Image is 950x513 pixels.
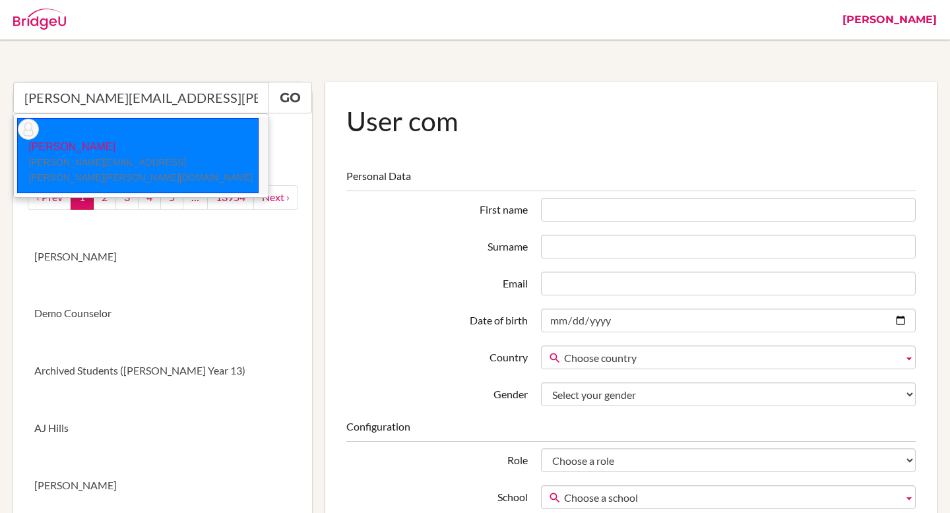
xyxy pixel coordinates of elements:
[340,198,534,218] label: First name
[13,113,312,171] a: New User
[18,140,258,185] p: [PERSON_NAME]
[28,157,253,183] small: [PERSON_NAME][EMAIL_ADDRESS][PERSON_NAME][PERSON_NAME][DOMAIN_NAME]
[13,9,66,30] img: Bridge-U
[269,82,312,113] a: Go
[253,185,298,210] a: next
[564,486,898,510] span: Choose a school
[340,448,534,468] label: Role
[13,400,312,457] a: AJ Hills
[340,382,534,402] label: Gender
[340,485,534,505] label: School
[18,119,39,140] img: thumb_default-9baad8e6c595f6d87dbccf3bc005204999cb094ff98a76d4c88bb8097aa52fd3.png
[340,272,534,291] label: Email
[13,228,312,286] a: [PERSON_NAME]
[13,342,312,400] a: Archived Students ([PERSON_NAME] Year 13)
[340,346,534,365] label: Country
[346,419,916,442] legend: Configuration
[340,235,534,255] label: Surname
[346,169,916,191] legend: Personal Data
[346,103,916,139] h1: User com
[13,82,269,113] input: Quicksearch user
[564,346,898,370] span: Choose country
[340,309,534,328] label: Date of birth
[13,285,312,342] a: Demo Counselor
